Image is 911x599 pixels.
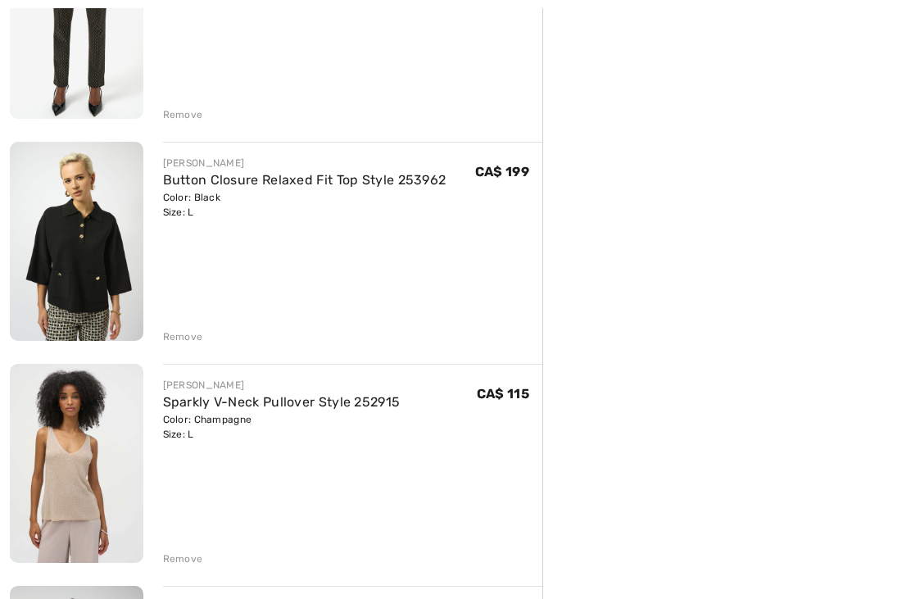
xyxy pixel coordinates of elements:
[163,552,203,567] div: Remove
[10,365,143,564] img: Sparkly V-Neck Pullover Style 252915
[163,413,401,442] div: Color: Champagne Size: L
[163,395,401,411] a: Sparkly V-Neck Pullover Style 252915
[163,108,203,123] div: Remove
[475,165,529,180] span: CA$ 199
[163,157,446,171] div: [PERSON_NAME]
[163,379,401,393] div: [PERSON_NAME]
[163,330,203,345] div: Remove
[10,143,143,342] img: Button Closure Relaxed Fit Top Style 253962
[163,191,446,220] div: Color: Black Size: L
[477,387,529,402] span: CA$ 115
[163,173,446,188] a: Button Closure Relaxed Fit Top Style 253962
